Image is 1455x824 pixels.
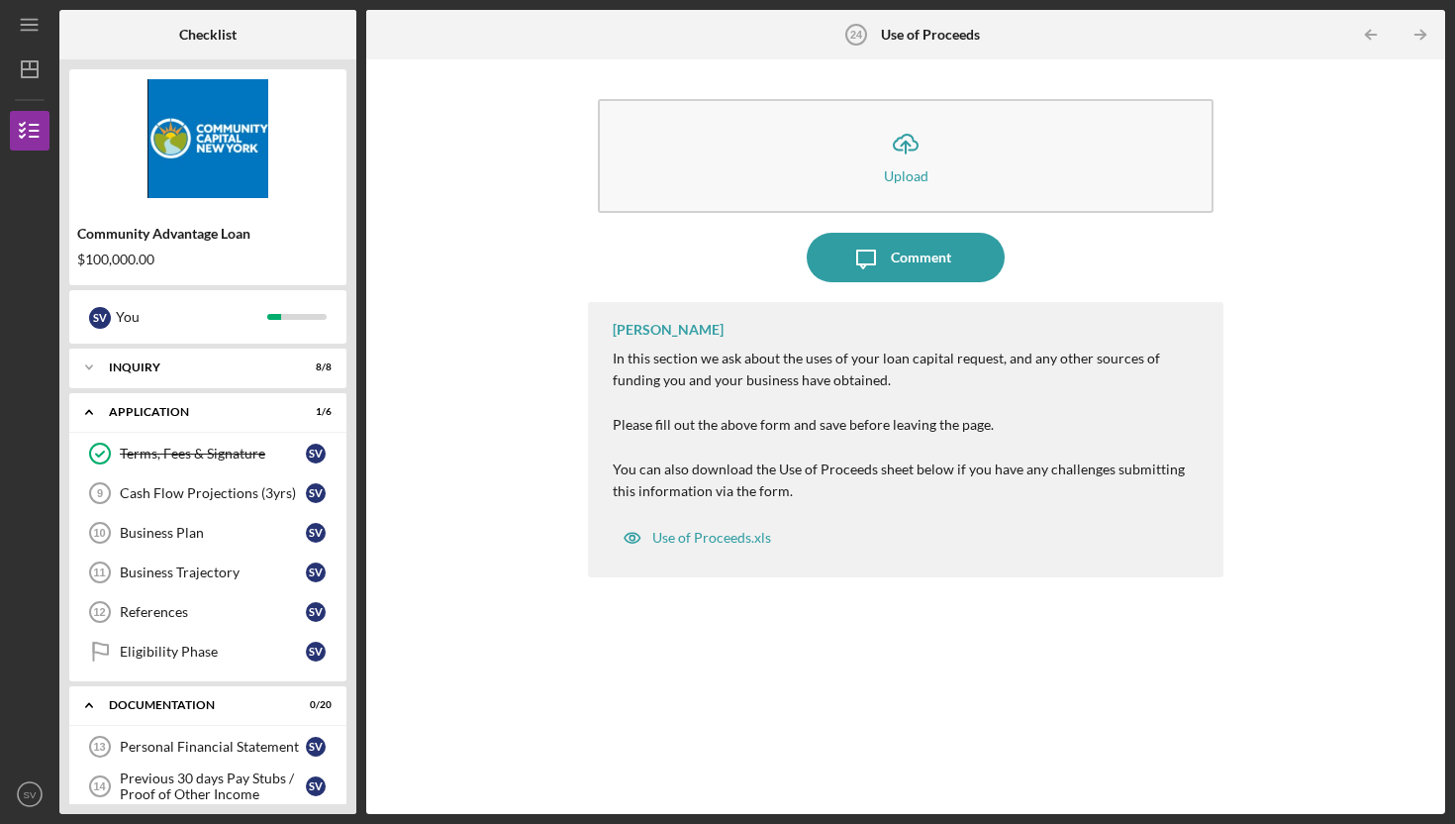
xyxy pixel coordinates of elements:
div: 8 / 8 [296,361,332,373]
div: S V [306,444,326,463]
div: Cash Flow Projections (3yrs) [120,485,306,501]
tspan: 13 [93,741,105,753]
div: 0 / 20 [296,699,332,711]
div: 1 / 6 [296,406,332,418]
button: Comment [807,233,1005,282]
a: 13Personal Financial StatementSV [79,727,337,767]
div: Business Trajectory [120,565,306,580]
div: You [116,300,267,334]
div: S V [306,563,326,582]
div: Previous 30 days Pay Stubs / Proof of Other Income [120,771,306,802]
tspan: 9 [97,487,103,499]
p: In this section we ask about the uses of your loan capital request, and any other sources of fund... [613,348,1204,503]
div: Upload [884,168,928,183]
div: Community Advantage Loan [77,226,339,242]
tspan: 10 [93,527,105,539]
a: 10Business PlanSV [79,513,337,553]
tspan: 14 [93,780,106,792]
b: Checklist [179,27,237,43]
tspan: 24 [850,29,863,41]
div: [PERSON_NAME] [613,322,724,338]
div: S V [306,602,326,622]
a: Eligibility PhaseSV [79,632,337,671]
tspan: 11 [93,566,105,578]
div: References [120,604,306,620]
tspan: 12 [93,606,105,618]
div: Use of Proceeds.xls [652,530,771,546]
div: Business Plan [120,525,306,541]
div: S V [89,307,111,329]
div: Eligibility Phase [120,644,306,660]
div: S V [306,737,326,757]
button: Use of Proceeds.xls [613,518,781,558]
div: Terms, Fees & Signature [120,446,306,462]
b: Use of Proceeds [881,27,980,43]
img: Product logo [69,79,346,198]
div: Documentation [109,699,282,711]
a: 11Business TrajectorySV [79,553,337,592]
button: SV [10,774,49,814]
a: 14Previous 30 days Pay Stubs / Proof of Other IncomeSV [79,767,337,806]
div: S V [306,483,326,503]
a: 12ReferencesSV [79,592,337,632]
div: $100,000.00 [77,252,339,267]
div: S V [306,642,326,662]
a: 9Cash Flow Projections (3yrs)SV [79,473,337,513]
div: Personal Financial Statement [120,739,306,755]
div: Inquiry [109,361,282,373]
text: SV [24,789,37,800]
div: S V [306,776,326,796]
div: S V [306,523,326,543]
div: Comment [891,233,951,282]
a: Terms, Fees & SignatureSV [79,434,337,473]
button: Upload [598,99,1213,213]
div: Application [109,406,282,418]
